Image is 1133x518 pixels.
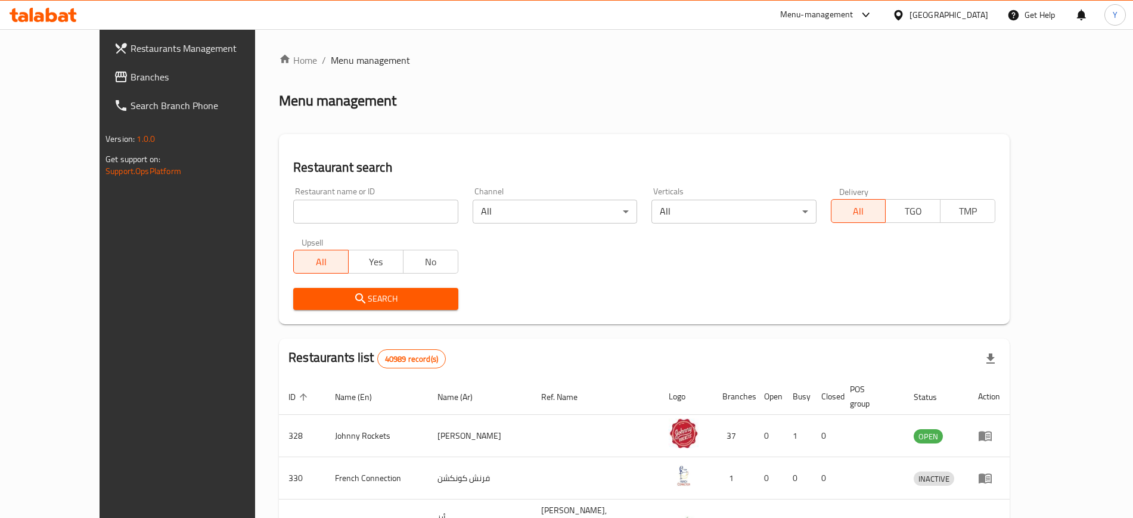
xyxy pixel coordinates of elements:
span: Get support on: [105,151,160,167]
span: POS group [850,382,890,411]
span: Search Branch Phone [131,98,279,113]
div: Export file [976,345,1005,373]
a: Branches [104,63,288,91]
td: 37 [713,415,755,457]
td: 328 [279,415,325,457]
span: Branches [131,70,279,84]
th: Closed [812,379,840,415]
span: INACTIVE [914,472,954,486]
th: Action [969,379,1010,415]
div: OPEN [914,429,943,443]
span: Ref. Name [541,390,593,404]
th: Busy [783,379,812,415]
span: All [299,253,344,271]
h2: Menu management [279,91,396,110]
li: / [322,53,326,67]
td: 0 [755,415,783,457]
label: Upsell [302,238,324,246]
span: Status [914,390,952,404]
span: OPEN [914,430,943,443]
span: TMP [945,203,991,220]
a: Search Branch Phone [104,91,288,120]
button: TMP [940,199,995,223]
div: All [651,200,816,224]
span: ID [288,390,311,404]
label: Delivery [839,187,869,196]
div: Menu [978,429,1000,443]
td: فرنش كونكشن [428,457,532,500]
td: [PERSON_NAME] [428,415,532,457]
span: Search [303,291,448,306]
button: All [831,199,886,223]
span: TGO [890,203,936,220]
span: Restaurants Management [131,41,279,55]
div: Total records count [377,349,446,368]
td: 1 [713,457,755,500]
a: Restaurants Management [104,34,288,63]
th: Logo [659,379,713,415]
h2: Restaurant search [293,159,995,176]
input: Search for restaurant name or ID.. [293,200,458,224]
nav: breadcrumb [279,53,1010,67]
td: French Connection [325,457,428,500]
td: 0 [812,415,840,457]
span: Menu management [331,53,410,67]
button: No [403,250,458,274]
span: Y [1113,8,1118,21]
button: Yes [348,250,403,274]
span: Name (Ar) [437,390,488,404]
img: Johnny Rockets [669,418,699,448]
button: All [293,250,349,274]
div: All [473,200,637,224]
a: Home [279,53,317,67]
button: Search [293,288,458,310]
div: Menu [978,471,1000,485]
th: Open [755,379,783,415]
td: Johnny Rockets [325,415,428,457]
h2: Restaurants list [288,349,446,368]
span: All [836,203,881,220]
span: No [408,253,454,271]
span: Version: [105,131,135,147]
td: 330 [279,457,325,500]
img: French Connection [669,461,699,491]
td: 1 [783,415,812,457]
td: 0 [812,457,840,500]
div: INACTIVE [914,472,954,486]
span: 40989 record(s) [378,353,445,365]
span: Name (En) [335,390,387,404]
div: [GEOGRAPHIC_DATA] [909,8,988,21]
button: TGO [885,199,940,223]
a: Support.OpsPlatform [105,163,181,179]
span: 1.0.0 [136,131,155,147]
div: Menu-management [780,8,853,22]
th: Branches [713,379,755,415]
td: 0 [755,457,783,500]
td: 0 [783,457,812,500]
span: Yes [353,253,399,271]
